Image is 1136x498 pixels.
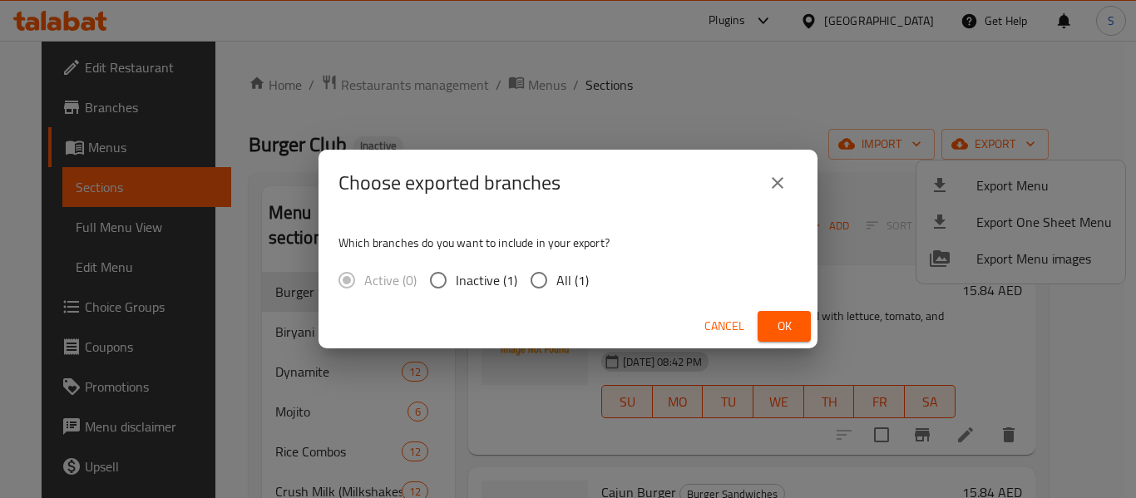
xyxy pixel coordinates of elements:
[338,170,561,196] h2: Choose exported branches
[758,163,798,203] button: close
[338,234,798,251] p: Which branches do you want to include in your export?
[704,316,744,337] span: Cancel
[698,311,751,342] button: Cancel
[456,270,517,290] span: Inactive (1)
[771,316,798,337] span: Ok
[556,270,589,290] span: All (1)
[758,311,811,342] button: Ok
[364,270,417,290] span: Active (0)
